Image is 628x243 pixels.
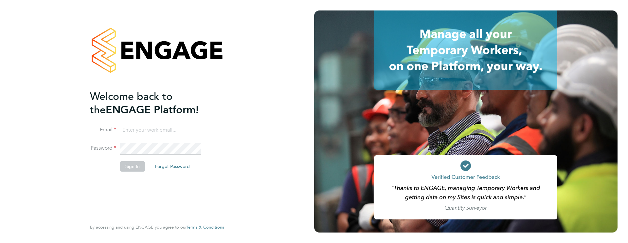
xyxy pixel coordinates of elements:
[150,161,195,172] button: Forgot Password
[187,225,224,230] a: Terms & Conditions
[90,90,218,117] h2: ENGAGE Platform!
[90,145,116,152] label: Password
[187,224,224,230] span: Terms & Conditions
[120,124,201,136] input: Enter your work email...
[120,161,145,172] button: Sign In
[90,90,172,116] span: Welcome back to the
[90,224,224,230] span: By accessing and using ENGAGE you agree to our
[90,126,116,133] label: Email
